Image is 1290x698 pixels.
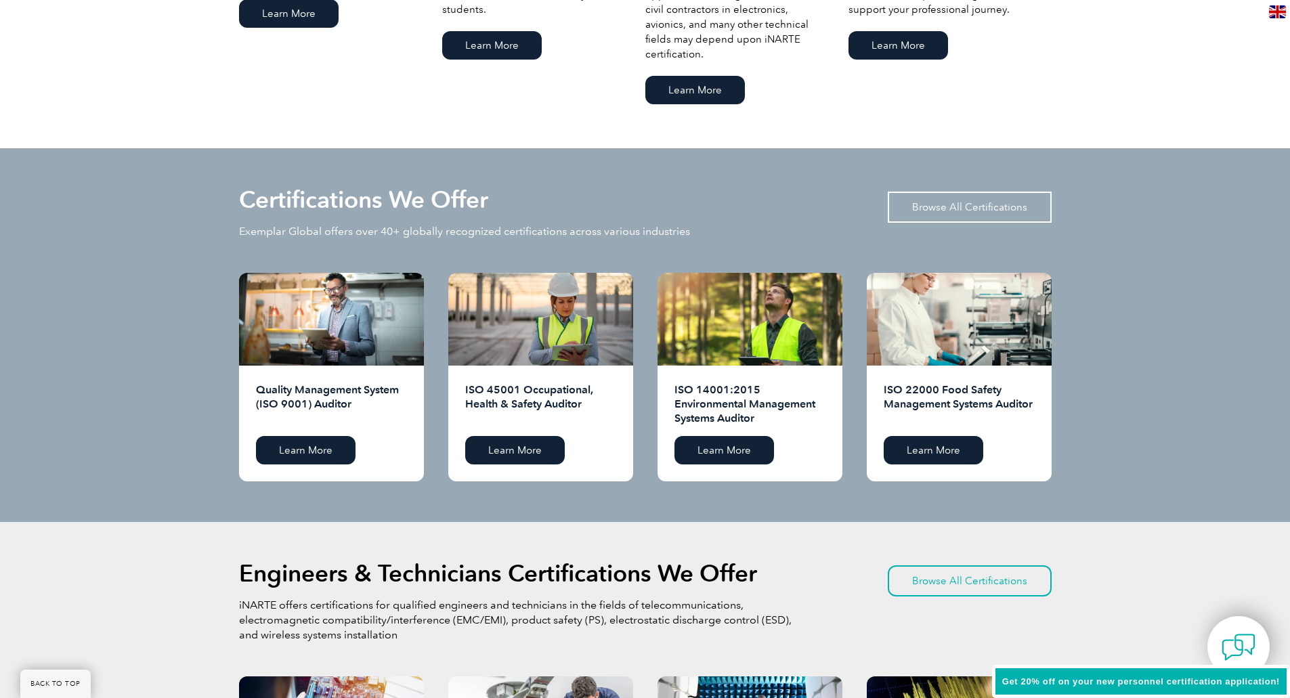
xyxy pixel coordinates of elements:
img: contact-chat.png [1222,630,1255,664]
h2: Quality Management System (ISO 9001) Auditor [256,383,407,426]
a: Learn More [884,436,983,464]
a: Learn More [645,76,745,104]
a: Learn More [674,436,774,464]
a: Browse All Certifications [888,192,1052,223]
a: BACK TO TOP [20,670,91,698]
a: Learn More [465,436,565,464]
h2: ISO 22000 Food Safety Management Systems Auditor [884,383,1035,426]
span: Get 20% off on your new personnel certification application! [1002,676,1280,686]
a: Browse All Certifications [888,565,1052,596]
a: Learn More [256,436,356,464]
a: Learn More [848,31,948,60]
h2: Certifications We Offer [239,189,488,211]
p: Exemplar Global offers over 40+ globally recognized certifications across various industries [239,224,690,239]
a: Learn More [442,31,542,60]
h2: Engineers & Technicians Certifications We Offer [239,563,757,584]
img: en [1269,5,1286,18]
h2: ISO 14001:2015 Environmental Management Systems Auditor [674,383,825,426]
h2: ISO 45001 Occupational, Health & Safety Auditor [465,383,616,426]
p: iNARTE offers certifications for qualified engineers and technicians in the fields of telecommuni... [239,598,794,642]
